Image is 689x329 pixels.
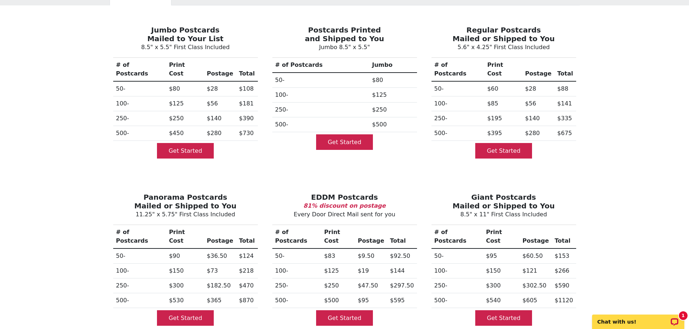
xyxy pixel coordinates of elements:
a: Get Started [475,310,532,326]
td: $144 [387,264,417,278]
td: $250 [369,103,417,117]
td: $730 [236,126,258,141]
td: $28 [522,81,554,96]
th: 500- [272,293,322,308]
td: $335 [554,111,576,126]
th: Postage [520,225,552,249]
th: 100- [113,96,166,111]
th: 500- [431,126,485,141]
h3: Jumbo Postcards Mailed to Your List [112,26,259,43]
th: Jumbo [369,58,417,73]
th: 50- [113,248,166,264]
td: $153 [552,248,576,264]
td: $83 [321,248,355,264]
th: 50- [272,248,322,264]
td: $390 [236,111,258,126]
td: $36.50 [204,248,236,264]
th: 50- [113,81,166,96]
td: $80 [369,73,417,88]
td: $182.50 [204,278,236,293]
td: $250 [166,111,204,126]
td: $56 [204,96,236,111]
td: $195 [484,111,522,126]
th: 100- [272,88,369,103]
th: Postage [204,225,236,249]
td: $470 [236,278,258,293]
h3: Postcards Printed and Shipped to You [271,26,418,43]
a: Get Started [157,143,214,159]
h3: Panorama Postcards Mailed or Shipped to You [112,193,259,210]
th: Postage [355,225,387,249]
td: $80 [166,81,204,96]
iframe: LiveChat chat widget [587,306,689,329]
a: Get Started [475,143,532,159]
th: 100- [113,264,166,278]
td: $595 [387,293,417,308]
th: 100- [431,96,485,111]
td: $85 [484,96,522,111]
th: 100- [272,264,322,278]
td: $88 [554,81,576,96]
td: $47.50 [355,278,387,293]
td: $530 [166,293,204,308]
th: Total [552,225,576,249]
p: 8.5" x 5.5" First Class Included [112,43,259,52]
th: 250- [431,111,485,126]
th: Print Cost [484,58,522,82]
th: Postage [204,58,236,82]
td: $500 [369,117,417,132]
a: Get Started [316,310,373,326]
td: $140 [522,111,554,126]
td: $297.50 [387,278,417,293]
td: $1120 [552,293,576,308]
th: 250- [113,278,166,293]
td: $605 [520,293,552,308]
td: $125 [166,96,204,111]
td: $590 [552,278,576,293]
th: Total [236,225,258,249]
th: Postage [522,58,554,82]
th: Total [387,225,417,249]
p: Jumbo 8.5" x 5.5" [271,43,418,52]
td: $108 [236,81,258,96]
th: Print Cost [321,225,355,249]
td: $266 [552,264,576,278]
td: $150 [166,264,204,278]
th: 250- [113,111,166,126]
td: $90 [166,248,204,264]
th: 50- [272,73,369,88]
th: 250- [431,278,483,293]
b: 81% discount on postage [303,202,386,209]
td: $870 [236,293,258,308]
td: $218 [236,264,258,278]
td: $141 [554,96,576,111]
td: $300 [483,278,520,293]
th: # of Postcards [431,58,485,82]
a: Get Started [316,134,373,150]
th: 250- [272,278,322,293]
h3: Regular Postcards Mailed or Shipped to You [430,26,578,43]
td: $92.50 [387,248,417,264]
th: 500- [431,293,483,308]
th: 500- [113,126,166,141]
th: Print Cost [166,58,204,82]
td: $60 [484,81,522,96]
th: 500- [272,117,369,132]
td: $124 [236,248,258,264]
th: 100- [431,264,483,278]
td: $280 [204,126,236,141]
th: 500- [113,293,166,308]
td: $450 [166,126,204,141]
td: $302.50 [520,278,552,293]
th: # of Postcards [113,225,166,249]
td: $500 [321,293,355,308]
td: $19 [355,264,387,278]
th: Total [236,58,258,82]
td: $95 [355,293,387,308]
p: 5.6" x 4.25" First Class Included [430,43,578,52]
h3: Giant Postcards Mailed or Shipped to You [430,193,578,210]
a: Get Started [157,310,214,326]
td: $56 [522,96,554,111]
